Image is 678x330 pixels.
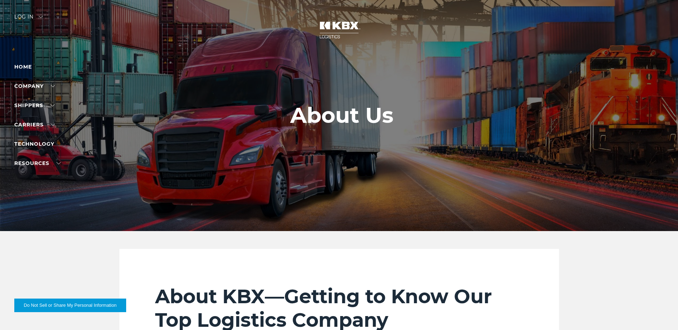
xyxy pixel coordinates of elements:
[14,299,126,312] button: Do Not Sell or Share My Personal Information
[14,64,32,70] a: Home
[39,16,43,18] img: arrow
[14,102,55,109] a: SHIPPERS
[14,121,55,128] a: Carriers
[14,160,61,166] a: RESOURCES
[14,83,55,89] a: Company
[312,14,366,46] img: kbx logo
[14,14,43,25] div: Log in
[14,141,54,147] a: Technology
[290,103,394,127] h1: About Us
